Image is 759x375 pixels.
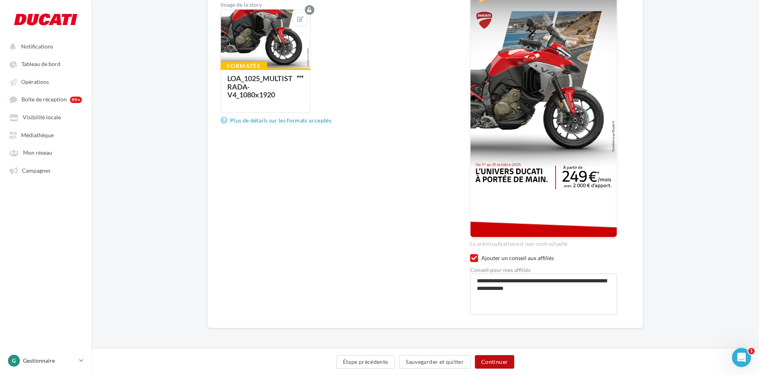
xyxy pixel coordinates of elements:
a: G Gestionnaire [6,353,85,368]
a: Campagnes [5,163,87,177]
span: 1 [748,348,755,354]
button: Sauvegarder et quitter [399,355,471,369]
div: La prévisualisation est non-contractuelle [470,237,617,248]
a: Boîte de réception 99+ [5,92,87,107]
iframe: Intercom live chat [732,348,751,367]
span: G [12,357,16,365]
span: Mon réseau [23,150,52,156]
button: Notifications [5,39,83,53]
a: Visibilité locale [5,110,87,124]
span: Notifications [21,43,53,50]
span: Tableau de bord [21,61,60,68]
div: Image de la story [221,2,445,8]
div: 99+ [70,97,82,103]
a: Mon réseau [5,145,87,159]
div: Conseil pour mes affiliés [470,267,617,273]
div: Formatée [221,62,267,70]
a: Plus de détails sur les formats acceptés [221,116,335,125]
span: Visibilité locale [23,114,61,121]
span: Opérations [21,78,49,85]
p: Gestionnaire [23,357,76,365]
button: Étape précédente [336,355,395,369]
button: Continuer [475,355,514,369]
span: Campagnes [22,167,50,174]
a: Médiathèque [5,128,87,142]
div: LOA_1025_MULTISTRADA-V4_1080x1920 [227,74,292,99]
span: Boîte de réception [21,96,67,103]
a: Opérations [5,74,87,89]
span: Médiathèque [21,132,54,138]
a: Tableau de bord [5,56,87,71]
div: Ajouter un conseil aux affiliés [481,254,617,262]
